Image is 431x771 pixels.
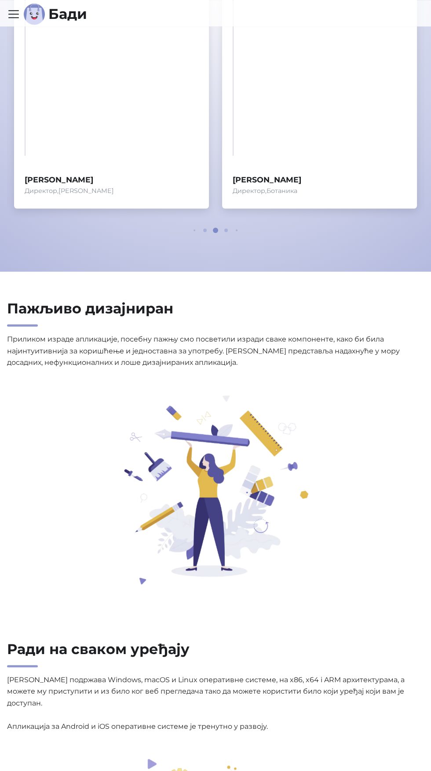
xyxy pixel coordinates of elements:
[233,173,406,186] strong: [PERSON_NAME]
[24,4,45,25] img: Лого
[107,395,324,584] img: Пажљиво дизајниран
[7,640,424,667] h2: Ради на сваком уређају
[24,4,87,25] a: ЛогоБади
[233,186,406,196] span: Директор , Ботаника
[25,173,198,186] strong: [PERSON_NAME]
[7,7,20,21] button: Toggle navigation bar
[25,186,198,196] span: Директор , [PERSON_NAME]
[48,7,87,21] b: Бади
[7,674,424,732] p: [PERSON_NAME] подржава Windows, macOS и Linux оперативне системе, на x86, x64 i ARM архитектурама...
[7,300,424,327] h2: Пажљиво дизајниран
[7,334,424,368] p: Приликом израде апликације, посебну пажњу смо посветили изради сваке компоненте, како би била нај...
